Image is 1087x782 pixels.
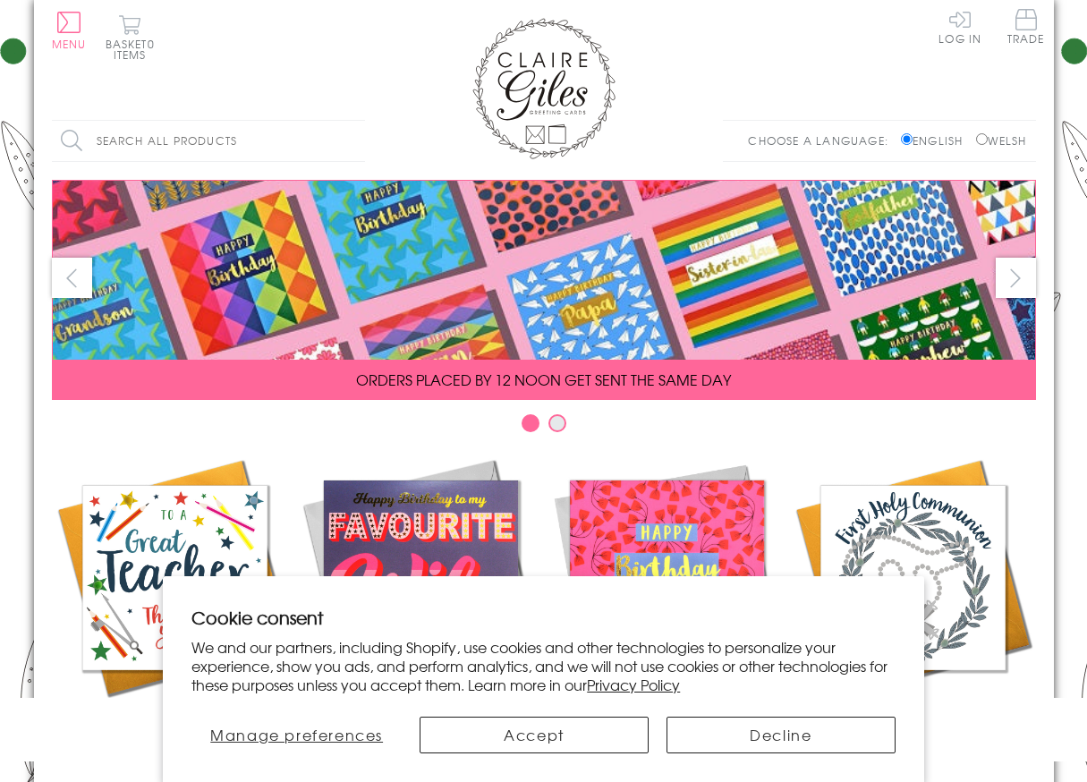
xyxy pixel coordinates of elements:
[191,717,402,753] button: Manage preferences
[901,133,913,145] input: English
[472,18,616,159] img: Claire Giles Greetings Cards
[587,674,680,695] a: Privacy Policy
[191,638,896,693] p: We and our partners, including Shopify, use cookies and other technologies to personalize your ex...
[114,36,155,63] span: 0 items
[210,724,383,745] span: Manage preferences
[976,133,988,145] input: Welsh
[52,258,92,298] button: prev
[356,369,731,390] span: ORDERS PLACED BY 12 NOON GET SENT THE SAME DAY
[667,717,896,753] button: Decline
[191,605,896,630] h2: Cookie consent
[522,414,539,432] button: Carousel Page 1 (Current Slide)
[52,455,298,735] a: Academic
[976,132,1027,149] label: Welsh
[298,455,544,735] a: New Releases
[996,258,1036,298] button: next
[1007,9,1045,44] span: Trade
[52,36,87,52] span: Menu
[748,132,897,149] p: Choose a language:
[52,413,1036,441] div: Carousel Pagination
[420,717,649,753] button: Accept
[106,14,155,60] button: Basket0 items
[52,121,365,161] input: Search all products
[790,455,1036,757] a: Communion and Confirmation
[544,455,790,735] a: Birthdays
[901,132,972,149] label: English
[938,9,981,44] a: Log In
[347,121,365,161] input: Search
[52,12,87,49] button: Menu
[548,414,566,432] button: Carousel Page 2
[1007,9,1045,47] a: Trade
